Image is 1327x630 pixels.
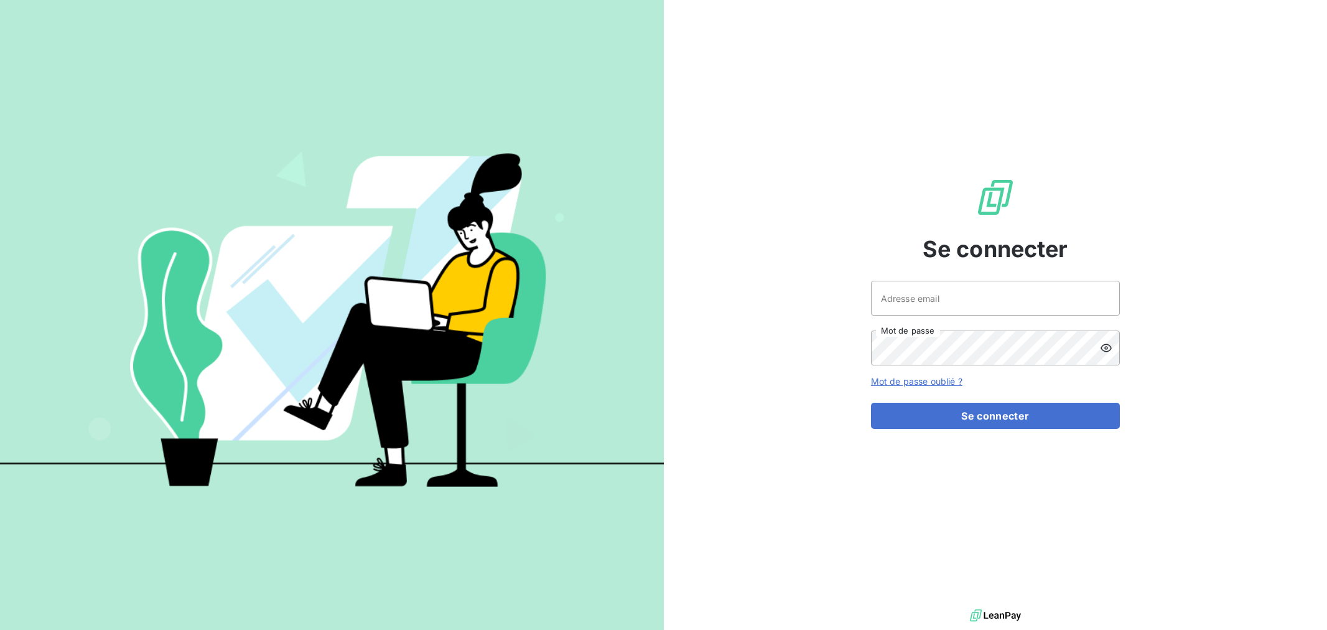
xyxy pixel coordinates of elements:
button: Se connecter [871,403,1120,429]
img: Logo LeanPay [975,177,1015,217]
input: placeholder [871,281,1120,316]
span: Se connecter [923,232,1068,266]
img: logo [970,606,1021,625]
a: Mot de passe oublié ? [871,376,962,387]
